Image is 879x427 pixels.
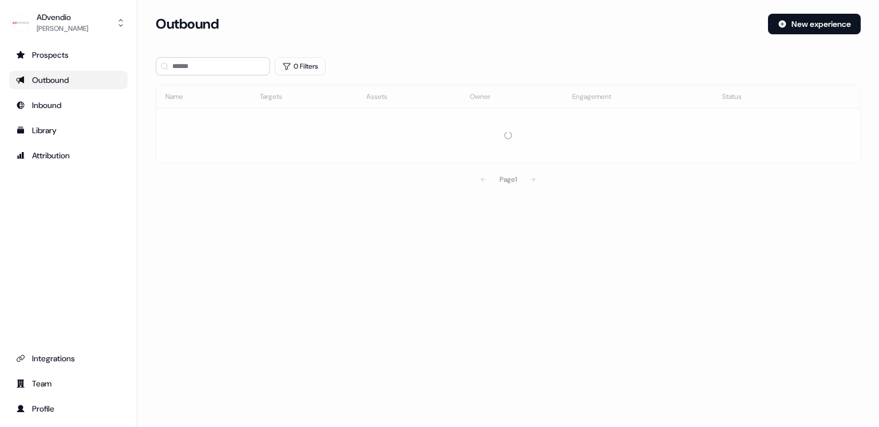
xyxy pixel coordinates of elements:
div: Inbound [16,99,121,111]
button: 0 Filters [275,57,326,75]
a: Go to prospects [9,46,128,64]
a: Go to team [9,374,128,393]
a: Go to profile [9,400,128,418]
div: Team [16,378,121,389]
a: Go to outbound experience [9,71,128,89]
div: Library [16,125,121,136]
div: ADvendio [37,11,88,23]
div: Profile [16,403,121,414]
button: ADvendio[PERSON_NAME] [9,9,128,37]
a: Go to attribution [9,146,128,165]
a: Go to Inbound [9,96,128,114]
h3: Outbound [156,15,219,33]
div: Outbound [16,74,121,86]
a: Go to integrations [9,349,128,368]
div: Prospects [16,49,121,61]
div: [PERSON_NAME] [37,23,88,34]
button: New experience [768,14,861,34]
div: Integrations [16,353,121,364]
a: Go to templates [9,121,128,139]
div: Attribution [16,150,121,161]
